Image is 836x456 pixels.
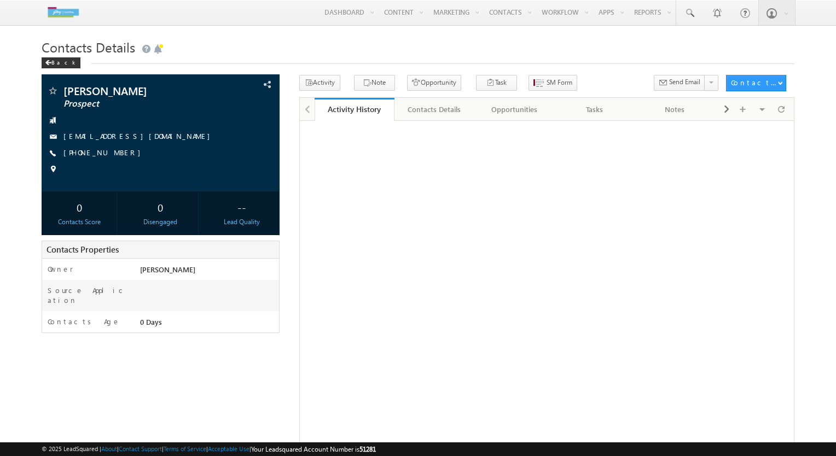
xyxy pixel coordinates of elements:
[315,98,395,121] a: Activity History
[564,103,625,116] div: Tasks
[119,445,162,452] a: Contact Support
[140,265,195,274] span: [PERSON_NAME]
[44,197,114,217] div: 0
[644,103,706,116] div: Notes
[669,77,700,87] span: Send Email
[726,75,786,91] button: Contacts Actions
[47,244,119,255] span: Contacts Properties
[42,57,86,66] a: Back
[137,317,280,332] div: 0 Days
[635,98,716,121] a: Notes
[359,445,376,453] span: 51281
[251,445,376,453] span: Your Leadsquared Account Number is
[101,445,117,452] a: About
[529,75,577,91] button: SM Form
[48,317,120,326] label: Contacts Age
[164,445,206,452] a: Terms of Service
[42,38,135,56] span: Contacts Details
[207,197,277,217] div: --
[48,285,128,305] label: Source Application
[547,78,572,87] span: SM Form
[654,75,705,91] button: Send Email
[42,3,84,22] img: Custom Logo
[555,98,635,121] a: Tasks
[126,197,195,217] div: 0
[207,217,277,227] div: Lead Quality
[42,444,376,454] span: © 2025 LeadSquared | | | | |
[731,78,777,87] div: Contacts Actions
[63,148,146,159] span: [PHONE_NUMBER]
[63,98,211,109] span: Prospect
[323,104,387,114] div: Activity History
[126,217,195,227] div: Disengaged
[208,445,249,452] a: Acceptable Use
[44,217,114,227] div: Contacts Score
[299,75,340,91] button: Activity
[407,75,461,91] button: Opportunity
[475,98,555,121] a: Opportunities
[354,75,395,91] button: Note
[42,57,80,68] div: Back
[63,85,211,96] span: [PERSON_NAME]
[476,75,517,91] button: Task
[403,103,465,116] div: Contacts Details
[48,264,73,274] label: Owner
[394,98,475,121] a: Contacts Details
[63,131,216,141] a: [EMAIL_ADDRESS][DOMAIN_NAME]
[484,103,545,116] div: Opportunities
